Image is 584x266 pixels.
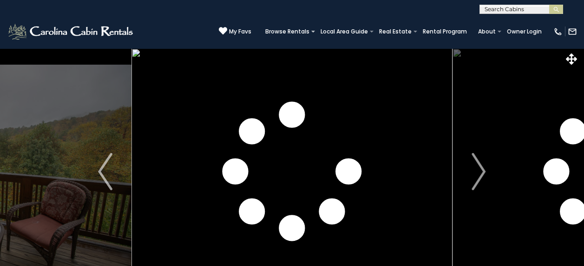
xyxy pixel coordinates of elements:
[7,22,136,41] img: White-1-2.png
[229,27,251,36] span: My Favs
[553,27,563,36] img: phone-regular-white.png
[418,25,472,38] a: Rental Program
[374,25,416,38] a: Real Estate
[316,25,373,38] a: Local Area Guide
[472,153,486,190] img: arrow
[502,25,546,38] a: Owner Login
[219,27,251,36] a: My Favs
[98,153,112,190] img: arrow
[568,27,577,36] img: mail-regular-white.png
[261,25,314,38] a: Browse Rentals
[473,25,500,38] a: About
